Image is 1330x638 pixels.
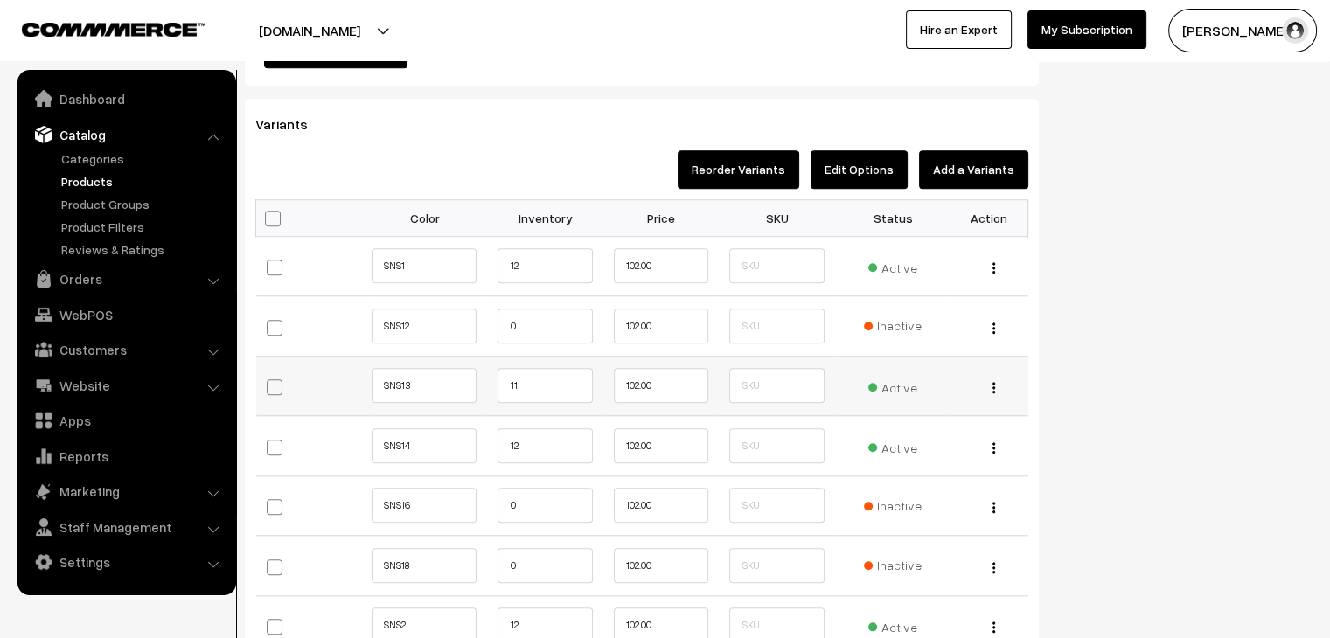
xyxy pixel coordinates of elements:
[28,28,42,42] img: logo_orange.svg
[57,172,230,191] a: Products
[992,562,995,573] img: Menu
[678,150,799,189] button: Reorder Variants
[22,23,205,36] img: COMMMERCE
[22,511,230,543] a: Staff Management
[864,496,922,515] span: Inactive
[487,200,602,237] th: Inventory
[498,309,592,343] input: 0
[868,614,917,636] span: Active
[603,200,719,237] th: Price
[992,502,995,513] img: Menu
[498,488,592,523] input: 0
[57,240,230,259] a: Reviews & Ratings
[498,548,592,583] input: 0
[919,150,1028,189] button: Add a Variants
[992,382,995,393] img: Menu
[950,200,1027,237] th: Action
[47,101,61,115] img: tab_domain_overview_orange.svg
[22,83,230,114] a: Dashboard
[22,299,230,330] a: WebPOS
[992,262,995,274] img: Menu
[906,10,1012,49] a: Hire an Expert
[719,200,834,237] th: SKU
[45,45,192,59] div: Domain: [DOMAIN_NAME]
[198,9,421,52] button: [DOMAIN_NAME]
[22,546,230,578] a: Settings
[992,442,995,454] img: Menu
[22,119,230,150] a: Catalog
[864,316,922,335] span: Inactive
[498,368,592,403] input: 11
[729,428,824,463] input: SKU
[255,115,329,133] span: Variants
[811,150,908,189] button: Edit Options
[57,195,230,213] a: Product Groups
[193,103,295,114] div: Keywords by Traffic
[22,334,230,365] a: Customers
[835,200,951,237] th: Status
[868,434,917,457] span: Active
[729,309,824,343] input: SKU
[868,254,917,277] span: Active
[22,263,230,295] a: Orders
[57,149,230,168] a: Categories
[498,248,592,283] input: 12
[1168,9,1317,52] button: [PERSON_NAME]…
[992,621,995,633] img: Menu
[22,370,230,401] a: Website
[372,200,487,237] th: Color
[22,440,230,472] a: Reports
[1282,17,1308,44] img: user
[498,428,592,463] input: 12
[22,17,175,38] a: COMMMERCE
[57,218,230,236] a: Product Filters
[729,368,824,403] input: SKU
[22,475,230,507] a: Marketing
[1027,10,1146,49] a: My Subscription
[22,405,230,436] a: Apps
[729,488,824,523] input: SKU
[66,103,157,114] div: Domain Overview
[729,548,824,583] input: SKU
[174,101,188,115] img: tab_keywords_by_traffic_grey.svg
[28,45,42,59] img: website_grey.svg
[864,556,922,574] span: Inactive
[868,374,917,397] span: Active
[992,322,995,334] img: Menu
[729,248,824,283] input: SKU
[49,28,86,42] div: v 4.0.25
